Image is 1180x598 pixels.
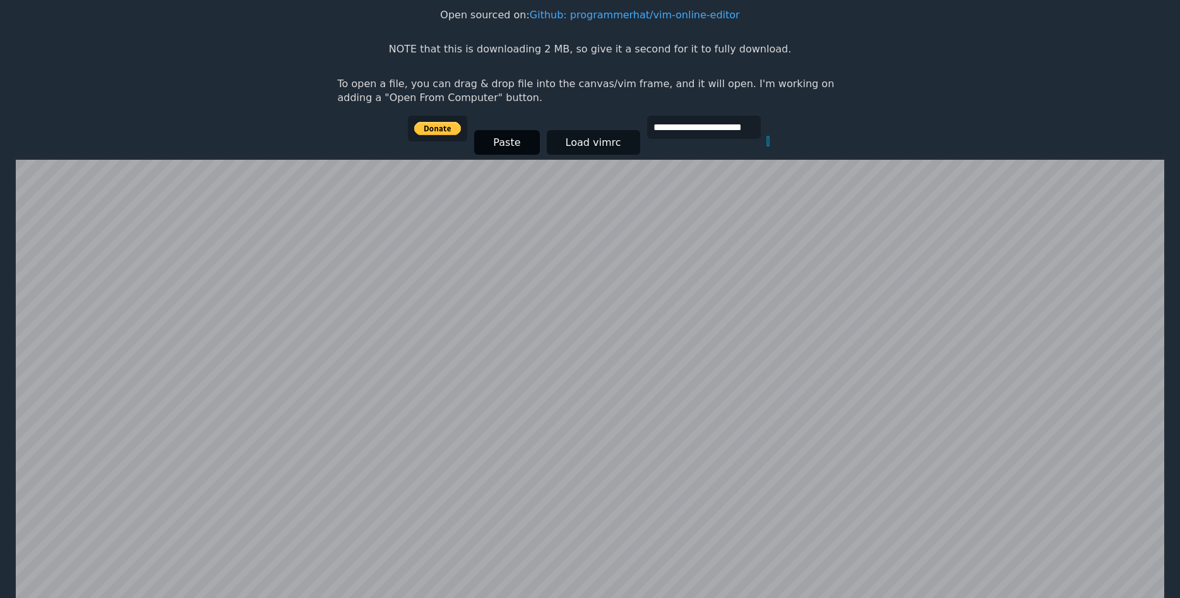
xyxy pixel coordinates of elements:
[547,130,640,155] button: Load vimrc
[474,130,539,155] button: Paste
[389,42,791,56] p: NOTE that this is downloading 2 MB, so give it a second for it to fully download.
[530,9,740,21] a: Github: programmerhat/vim-online-editor
[338,77,843,105] p: To open a file, you can drag & drop file into the canvas/vim frame, and it will open. I'm working...
[440,8,739,22] p: Open sourced on:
